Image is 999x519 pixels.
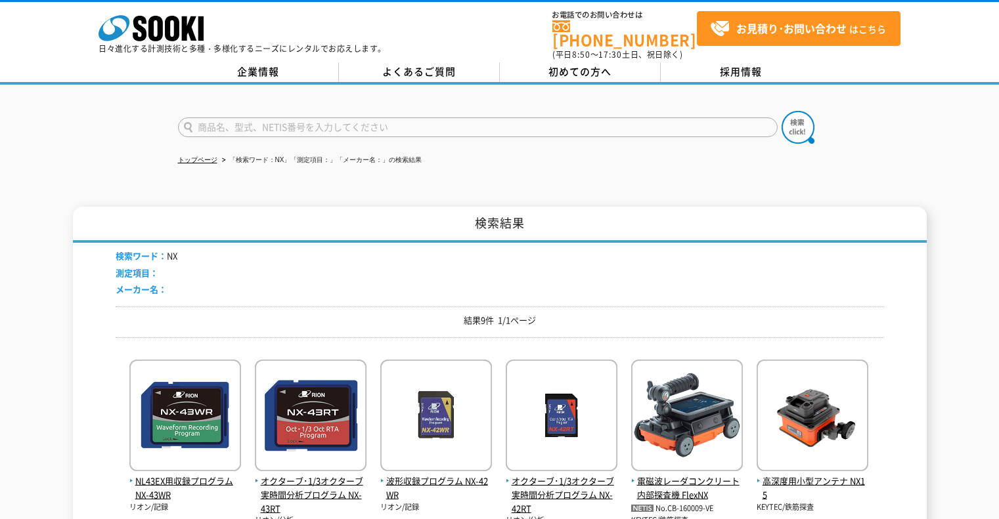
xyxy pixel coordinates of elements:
[661,62,822,82] a: 採用情報
[178,117,778,137] input: 商品名、型式、NETIS番号を入力してください
[99,45,386,52] p: 日々進化する計測技術と多種・多様化するニーズにレンタルでお応えします。
[697,11,900,46] a: お見積り･お問い合わせはこちら
[178,156,217,163] a: トップページ
[116,283,167,295] span: メーカー名：
[757,502,868,513] p: KEYTEC/鉄筋探査
[552,11,697,19] span: お電話でのお問い合わせは
[255,474,366,515] span: オクターブ･1/3オクターブ実時間分析プログラム NX-43RT
[116,266,158,279] span: 測定項目：
[129,502,241,513] p: リオン/記録
[380,502,492,513] p: リオン/記録
[116,314,884,327] p: 結果9件 1/1ページ
[219,154,422,167] li: 「検索ワード：NX」「測定項目：」「メーカー名：」の検索結果
[548,64,611,79] span: 初めての方へ
[129,474,241,502] span: NL43EX用収録プログラム NX-43WR
[552,20,697,47] a: [PHONE_NUMBER]
[552,49,682,60] span: (平日 ～ 土日、祝日除く)
[757,360,868,474] img: NX15
[598,49,622,60] span: 17:30
[757,461,868,501] a: 高深度用小型アンテナ NX15
[339,62,500,82] a: よくあるご質問
[506,360,617,474] img: NX-42RT
[631,502,743,516] p: No.CB-160009-VE
[73,207,927,243] h1: 検索結果
[782,111,814,144] img: btn_search.png
[631,474,743,502] span: 電磁波レーダコンクリート内部探査機 FlexNX
[255,461,366,515] a: オクターブ･1/3オクターブ実時間分析プログラム NX-43RT
[116,249,177,263] li: NX
[631,360,743,474] img: FlexNX
[129,461,241,501] a: NL43EX用収録プログラム NX-43WR
[710,19,886,39] span: はこちら
[116,249,167,262] span: 検索ワード：
[736,20,847,36] strong: お見積り･お問い合わせ
[572,49,590,60] span: 8:50
[506,461,617,515] a: オクターブ･1/3オクターブ実時間分析プログラム NX-42RT
[500,62,661,82] a: 初めての方へ
[129,360,241,474] img: NX-43WR
[255,360,366,474] img: NX-43RT
[178,62,339,82] a: 企業情報
[506,474,617,515] span: オクターブ･1/3オクターブ実時間分析プログラム NX-42RT
[380,474,492,502] span: 波形収録プログラム NX-42WR
[631,461,743,501] a: 電磁波レーダコンクリート内部探査機 FlexNX
[380,461,492,501] a: 波形収録プログラム NX-42WR
[380,360,492,474] img: NX-42WR
[757,474,868,502] span: 高深度用小型アンテナ NX15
